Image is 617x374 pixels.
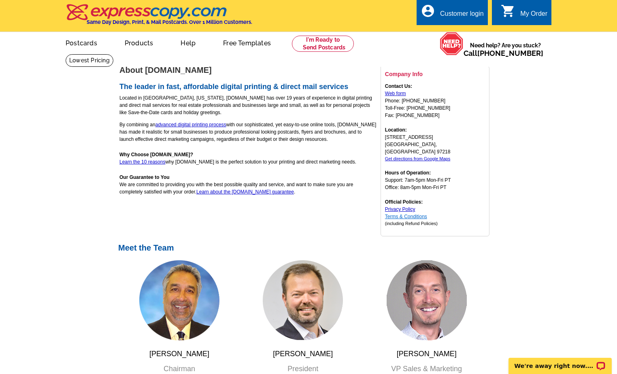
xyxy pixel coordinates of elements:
h1: About [DOMAIN_NAME] [119,66,377,74]
img: vin1.png [139,260,219,340]
img: dion1.png [263,260,343,340]
a: Same Day Design, Print, & Mail Postcards. Over 1 Million Customers. [66,10,252,25]
img: help [440,32,464,55]
span: [PERSON_NAME] [260,348,345,359]
a: advanced digital printing process [155,122,226,127]
p: Located in [GEOGRAPHIC_DATA], [US_STATE], [DOMAIN_NAME] has over 19 years of experience in digita... [119,94,377,116]
a: Get directions from Google Maps [385,156,450,161]
a: [PHONE_NUMBER] [477,49,543,57]
a: Learn the 10 reasons [119,159,165,165]
h2: The leader in fast, affordable digital printing & direct mail services [119,83,377,91]
span: Need help? Are you stuck? [464,41,547,57]
i: account_circle [421,4,435,18]
strong: Our Guarantee to You [119,174,170,180]
span: Call [464,49,543,57]
span: [PERSON_NAME] [137,348,222,359]
div: My Order [520,10,547,21]
a: Postcards [53,33,110,52]
p: By combining an with our sophisticated, yet easy-to-use online tools, [DOMAIN_NAME] has made it r... [119,121,377,143]
a: shopping_cart My Order [501,9,547,19]
a: Help [168,33,209,52]
h3: Company Info [385,70,485,78]
span: [PERSON_NAME] [384,348,469,359]
strong: Location: [385,127,407,133]
img: gerry.png [387,260,467,340]
iframe: LiveChat chat widget [503,348,617,374]
a: Web form [385,91,406,96]
p: why [DOMAIN_NAME] is the perfect solution to your printing and direct marketing needs. [119,151,377,166]
h1: Meet the Team [118,244,491,252]
span: (including Refund Policies) [385,221,438,226]
a: Free Templates [210,33,284,52]
strong: Hours of Operation: [385,170,431,176]
strong: Why Choose [DOMAIN_NAME]? [119,152,193,157]
div: Customer login [440,10,484,21]
a: Terms & Conditions [385,214,427,219]
p: Phone: [PHONE_NUMBER] Toll-Free: [PHONE_NUMBER] Fax: [PHONE_NUMBER] [STREET_ADDRESS] [GEOGRAPHIC_... [385,83,485,227]
a: Products [112,33,166,52]
a: Learn about the [DOMAIN_NAME] guarantee [196,189,294,195]
a: Privacy Policy [385,206,415,212]
strong: Official Policies: [385,199,423,205]
a: account_circle Customer login [421,9,484,19]
p: We are committed to providing you with the best possible quality and service, and want to make su... [119,174,377,195]
strong: Contact Us: [385,83,412,89]
h4: Same Day Design, Print, & Mail Postcards. Over 1 Million Customers. [87,19,252,25]
i: shopping_cart [501,4,515,18]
